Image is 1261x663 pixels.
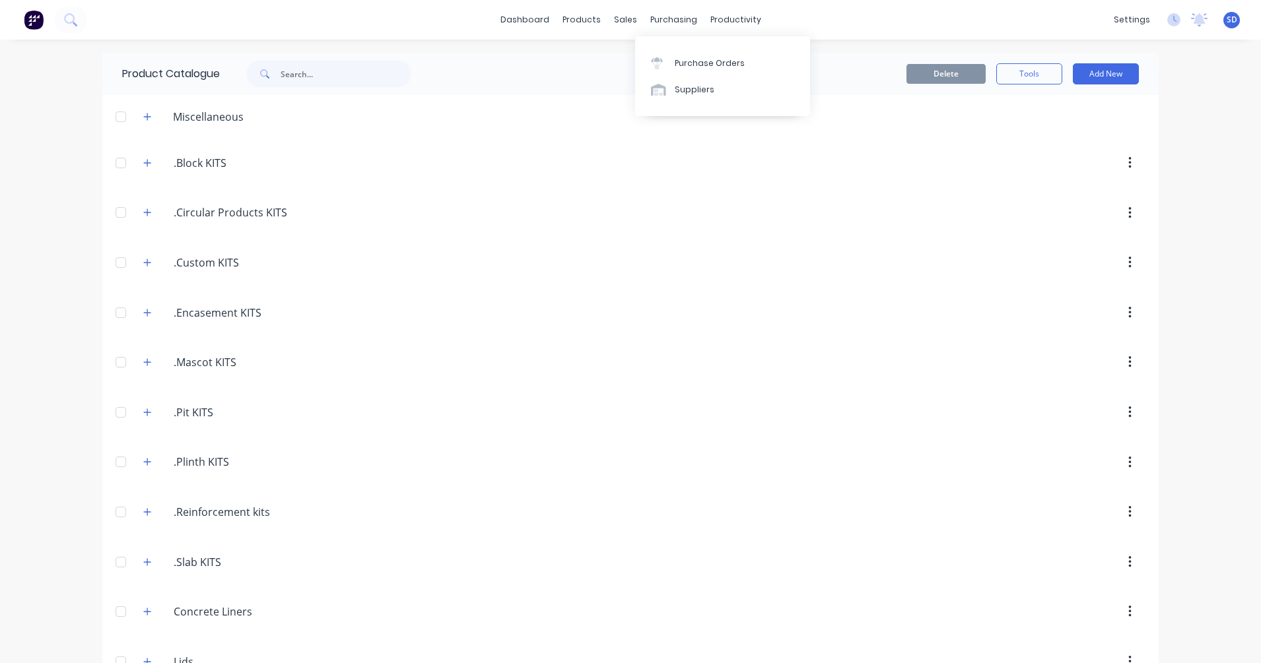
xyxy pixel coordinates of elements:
[162,109,254,125] div: Miscellaneous
[1073,63,1139,84] button: Add New
[1227,14,1237,26] span: SD
[704,10,768,30] div: productivity
[996,63,1062,84] button: Tools
[174,205,331,220] input: Enter category name
[174,305,331,321] input: Enter category name
[494,10,556,30] a: dashboard
[675,57,745,69] div: Purchase Orders
[644,10,704,30] div: purchasing
[1107,10,1157,30] div: settings
[174,604,331,619] input: Enter category name
[675,84,714,96] div: Suppliers
[174,155,331,171] input: Enter category name
[174,504,331,520] input: Enter category name
[174,354,331,370] input: Enter category name
[556,10,607,30] div: products
[635,77,810,103] a: Suppliers
[281,61,411,87] input: Search...
[906,64,986,84] button: Delete
[24,10,44,30] img: Factory
[607,10,644,30] div: sales
[635,49,810,76] a: Purchase Orders
[174,255,331,270] input: Enter category name
[102,53,220,95] div: Product Catalogue
[174,404,331,420] input: Enter category name
[174,554,331,570] input: Enter category name
[174,454,331,470] input: Enter category name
